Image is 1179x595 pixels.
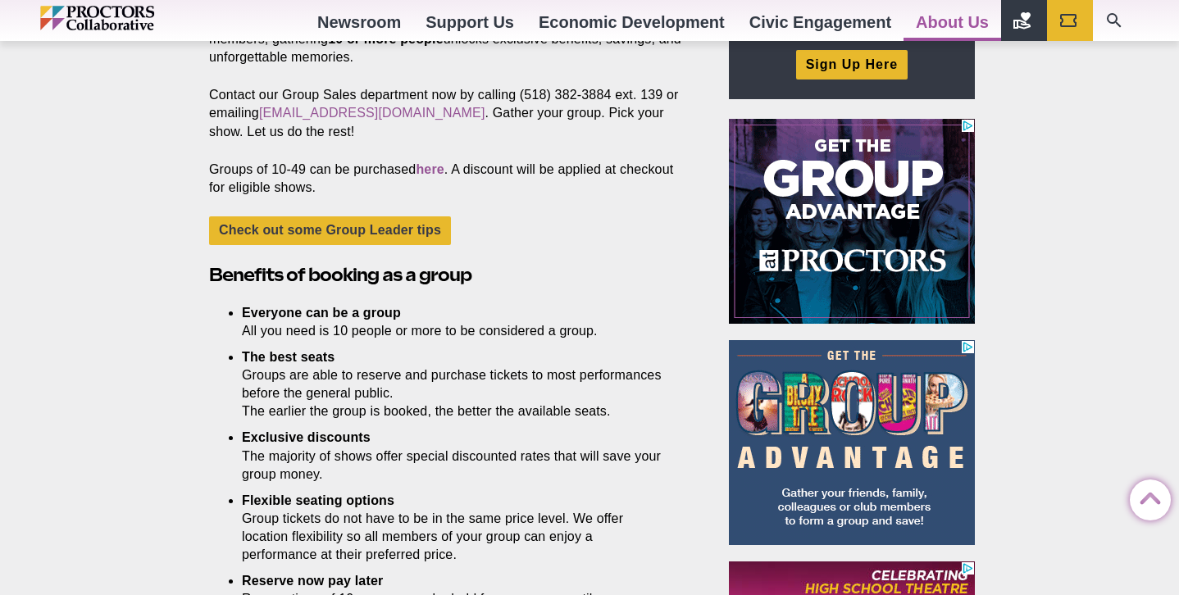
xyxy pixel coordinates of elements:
[1130,480,1163,513] a: Back to Top
[242,493,394,507] strong: Flexible seating options
[242,430,371,444] strong: Exclusive discounts
[209,86,691,140] p: Contact our Group Sales department now by calling (518) 382-3884 ext. 139 or emailing . Gather yo...
[416,162,444,176] a: here
[209,262,691,288] h2: Benefits of booking as a group
[242,348,667,420] li: Groups are able to reserve and purchase tickets to most performances before the general public. T...
[729,340,975,545] iframe: Advertisement
[40,6,225,30] img: Proctors logo
[796,50,908,79] a: Sign Up Here
[259,106,485,120] a: [EMAIL_ADDRESS][DOMAIN_NAME]
[242,304,667,340] li: All you need is 10 people or more to be considered a group.
[242,492,667,564] li: Group tickets do not have to be in the same price level. We offer location flexibility so all mem...
[242,429,667,483] li: The majority of shows offer special discounted rates that will save your group money.
[209,216,451,245] a: Check out some Group Leader tips
[242,350,335,364] strong: The best seats
[209,161,691,197] p: Groups of 10-49 can be purchased . A discount will be applied at checkout for eligible shows.
[242,574,383,588] strong: Reserve now pay later
[242,306,401,320] strong: Everyone can be a group
[729,119,975,324] iframe: Advertisement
